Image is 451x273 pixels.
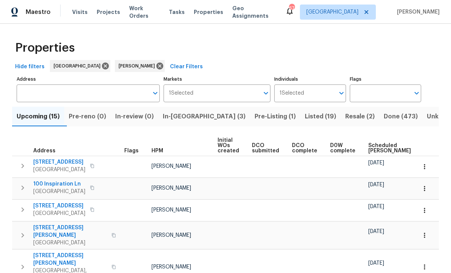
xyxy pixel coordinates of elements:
[169,90,193,97] span: 1 Selected
[163,111,246,122] span: In-[GEOGRAPHIC_DATA] (3)
[115,60,165,72] div: [PERSON_NAME]
[261,88,271,98] button: Open
[350,77,421,81] label: Flags
[33,239,107,247] span: [GEOGRAPHIC_DATA]
[151,186,191,191] span: [PERSON_NAME]
[54,62,103,70] span: [GEOGRAPHIC_DATA]
[306,8,358,16] span: [GEOGRAPHIC_DATA]
[232,5,276,20] span: Geo Assignments
[69,111,106,122] span: Pre-reno (0)
[169,9,185,15] span: Tasks
[119,62,158,70] span: [PERSON_NAME]
[97,8,120,16] span: Projects
[368,182,384,187] span: [DATE]
[170,62,203,72] span: Clear Filters
[368,261,384,266] span: [DATE]
[167,60,206,74] button: Clear Filters
[368,229,384,234] span: [DATE]
[33,252,107,267] span: [STREET_ADDRESS][PERSON_NAME]
[17,111,60,122] span: Upcoming (15)
[411,88,422,98] button: Open
[17,77,160,81] label: Address
[115,111,154,122] span: In-review (0)
[368,143,411,153] span: Scheduled [PERSON_NAME]
[50,60,110,72] div: [GEOGRAPHIC_DATA]
[336,88,347,98] button: Open
[368,204,384,209] span: [DATE]
[289,5,294,12] div: 67
[345,111,375,122] span: Resale (2)
[12,60,48,74] button: Hide filters
[151,207,191,213] span: [PERSON_NAME]
[124,148,139,153] span: Flags
[368,160,384,166] span: [DATE]
[72,8,88,16] span: Visits
[280,90,304,97] span: 1 Selected
[129,5,160,20] span: Work Orders
[33,188,85,195] span: [GEOGRAPHIC_DATA]
[33,210,85,217] span: [GEOGRAPHIC_DATA]
[151,264,191,270] span: [PERSON_NAME]
[26,8,51,16] span: Maestro
[33,180,85,188] span: 100 Inspiration Ln
[255,111,296,122] span: Pre-Listing (1)
[252,143,279,153] span: DCO submitted
[394,8,440,16] span: [PERSON_NAME]
[33,224,107,239] span: [STREET_ADDRESS][PERSON_NAME]
[33,166,85,173] span: [GEOGRAPHIC_DATA]
[151,233,191,238] span: [PERSON_NAME]
[274,77,346,81] label: Individuals
[151,148,163,153] span: HPM
[292,143,317,153] span: DCO complete
[33,148,56,153] span: Address
[305,111,336,122] span: Listed (19)
[164,77,271,81] label: Markets
[15,44,75,52] span: Properties
[150,88,161,98] button: Open
[33,202,85,210] span: [STREET_ADDRESS]
[15,62,45,72] span: Hide filters
[384,111,418,122] span: Done (473)
[194,8,223,16] span: Properties
[33,158,85,166] span: [STREET_ADDRESS]
[218,138,239,153] span: Initial WOs created
[151,164,191,169] span: [PERSON_NAME]
[330,143,355,153] span: D0W complete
